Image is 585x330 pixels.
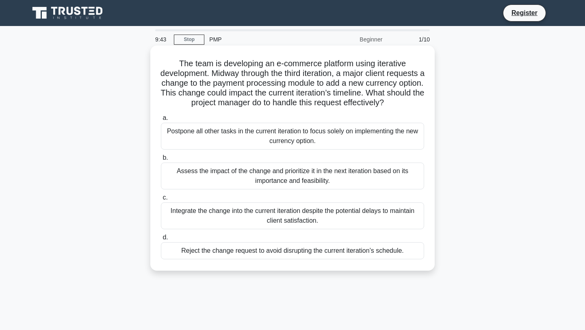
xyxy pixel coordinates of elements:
[162,234,168,241] span: d.
[162,114,168,121] span: a.
[162,154,168,161] span: b.
[161,202,424,229] div: Integrate the change into the current iteration despite the potential delays to maintain client s...
[162,194,167,201] span: c.
[161,123,424,150] div: Postpone all other tasks in the current iteration to focus solely on implementing the new currenc...
[161,163,424,189] div: Assess the impact of the change and prioritize it in the next iteration based on its importance a...
[160,59,425,108] h5: The team is developing an e-commerce platform using iterative development. Midway through the thi...
[174,35,204,45] a: Stop
[204,31,316,48] div: PMP
[161,242,424,259] div: Reject the change request to avoid disrupting the current iteration’s schedule.
[387,31,435,48] div: 1/10
[507,8,542,18] a: Register
[316,31,387,48] div: Beginner
[150,31,174,48] div: 9:43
